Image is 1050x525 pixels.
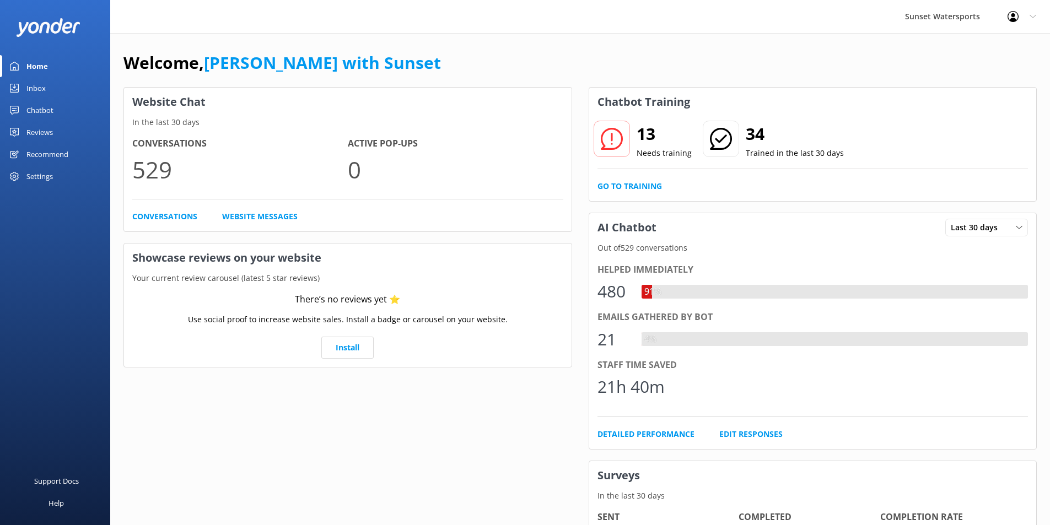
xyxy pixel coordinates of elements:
[589,490,1037,502] p: In the last 30 days
[204,51,441,74] a: [PERSON_NAME] with Sunset
[597,278,631,305] div: 480
[597,326,631,353] div: 21
[26,121,53,143] div: Reviews
[739,510,880,524] h4: Completed
[295,293,400,307] div: There’s no reviews yet ⭐
[26,143,68,165] div: Recommend
[589,213,665,242] h3: AI Chatbot
[597,374,665,400] div: 21h 40m
[637,147,692,159] p: Needs training
[124,243,572,272] h3: Showcase reviews on your website
[348,151,563,188] p: 0
[597,358,1029,372] div: Staff time saved
[132,151,348,188] p: 529
[746,121,844,147] h2: 34
[26,55,48,77] div: Home
[597,180,662,192] a: Go to Training
[132,210,197,223] a: Conversations
[597,310,1029,324] div: Emails gathered by bot
[124,88,572,116] h3: Website Chat
[34,470,79,492] div: Support Docs
[597,428,694,440] a: Detailed Performance
[589,88,698,116] h3: Chatbot Training
[880,510,1022,524] h4: Completion Rate
[746,147,844,159] p: Trained in the last 30 days
[597,510,739,524] h4: Sent
[321,337,374,359] a: Install
[132,137,348,151] h4: Conversations
[719,428,783,440] a: Edit Responses
[17,18,80,36] img: yonder-white-logo.png
[589,461,1037,490] h3: Surveys
[26,165,53,187] div: Settings
[951,221,1004,234] span: Last 30 days
[49,492,64,514] div: Help
[124,116,572,128] p: In the last 30 days
[642,285,664,299] div: 91%
[124,272,572,284] p: Your current review carousel (latest 5 star reviews)
[188,313,508,326] p: Use social proof to increase website sales. Install a badge or carousel on your website.
[637,121,692,147] h2: 13
[26,77,46,99] div: Inbox
[26,99,53,121] div: Chatbot
[348,137,563,151] h4: Active Pop-ups
[597,263,1029,277] div: Helped immediately
[123,50,441,76] h1: Welcome,
[642,332,659,347] div: 4%
[589,242,1037,254] p: Out of 529 conversations
[222,210,298,223] a: Website Messages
